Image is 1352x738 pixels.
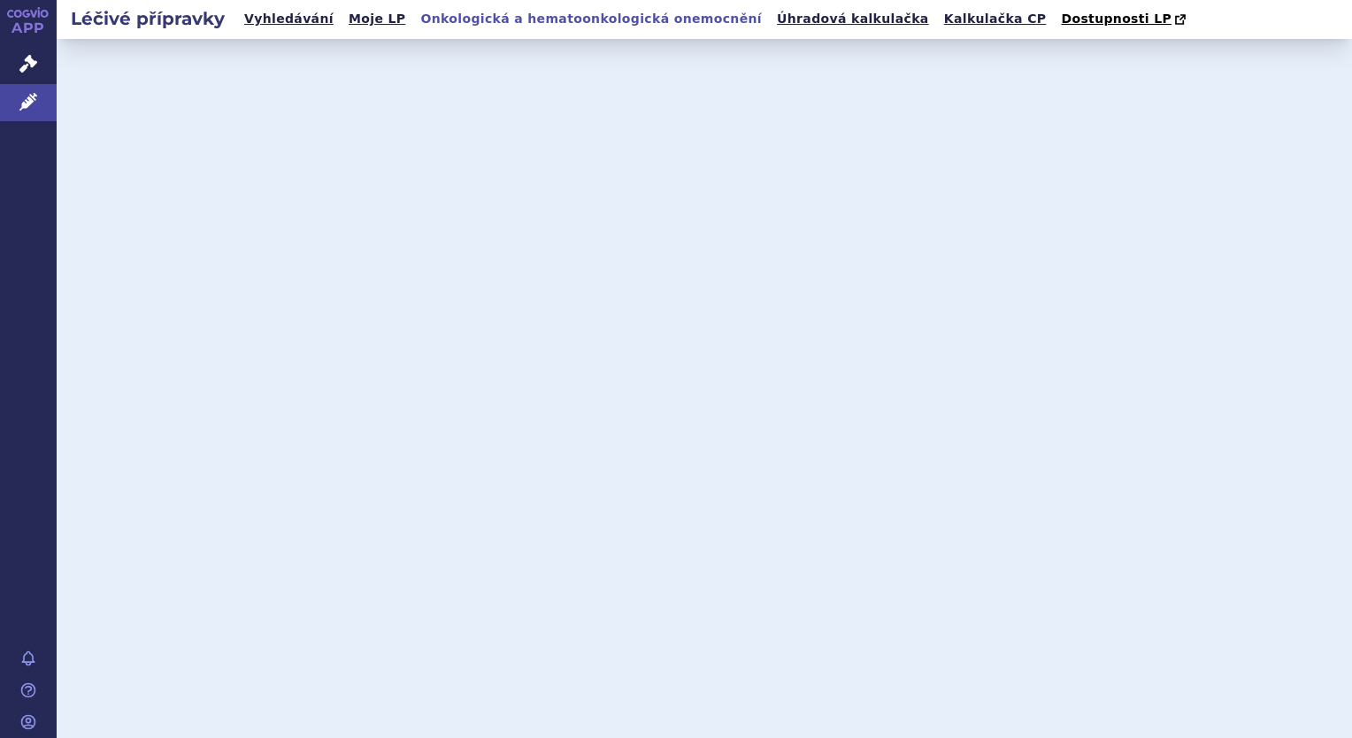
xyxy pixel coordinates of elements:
a: Kalkulačka CP [939,7,1052,31]
a: Onkologická a hematoonkologická onemocnění [415,7,767,31]
iframe: </loremip> </dol> </sit> </ame> </con> <adipis elits="doe-temporin" utla-etd-magna-aliquae="Adm v... [57,39,1352,738]
h2: Léčivé přípravky [57,6,239,31]
a: Dostupnosti LP [1056,7,1195,32]
a: Moje LP [343,7,411,31]
span: Dostupnosti LP [1061,12,1171,26]
a: Vyhledávání [239,7,339,31]
a: Úhradová kalkulačka [772,7,934,31]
